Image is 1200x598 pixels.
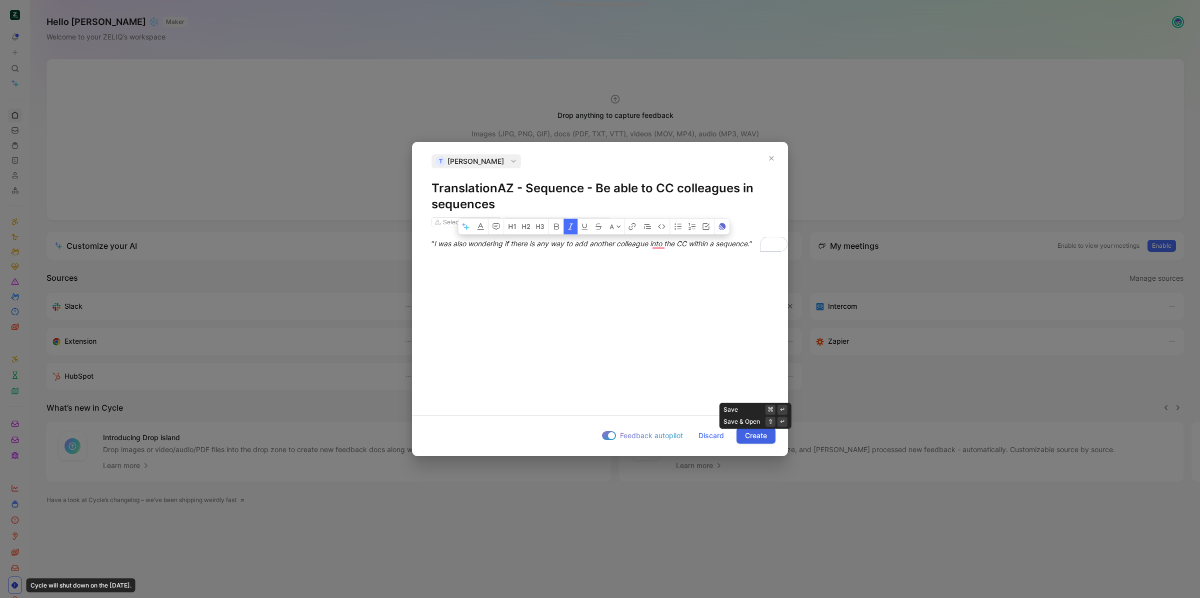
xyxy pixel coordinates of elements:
h1: TranslationAZ - Sequence - Be able to CC colleagues in sequences [431,180,768,212]
span: Create [745,430,767,442]
span: ” [749,239,752,248]
span: I was also wondering if there is any way to add another colleague into the CC within a sequence. [434,239,749,248]
button: Feedback autopilot [599,429,686,442]
div: To enrich screen reader interactions, please activate Accessibility in Grammarly extension settings [412,227,787,260]
div: T [435,156,445,166]
button: T[PERSON_NAME] [431,154,521,168]
button: Discard [690,428,732,444]
div: Cycle will shut down on the [DATE]. [26,579,135,593]
span: Feedback autopilot [620,430,683,442]
div: To process [571,217,610,227]
span: Discard [698,430,724,442]
span: To process [578,217,608,227]
div: “ [431,238,768,249]
span: [PERSON_NAME] [447,155,504,167]
button: Create [736,428,775,444]
div: Select Product areas [443,217,499,227]
button: A [606,219,624,235]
